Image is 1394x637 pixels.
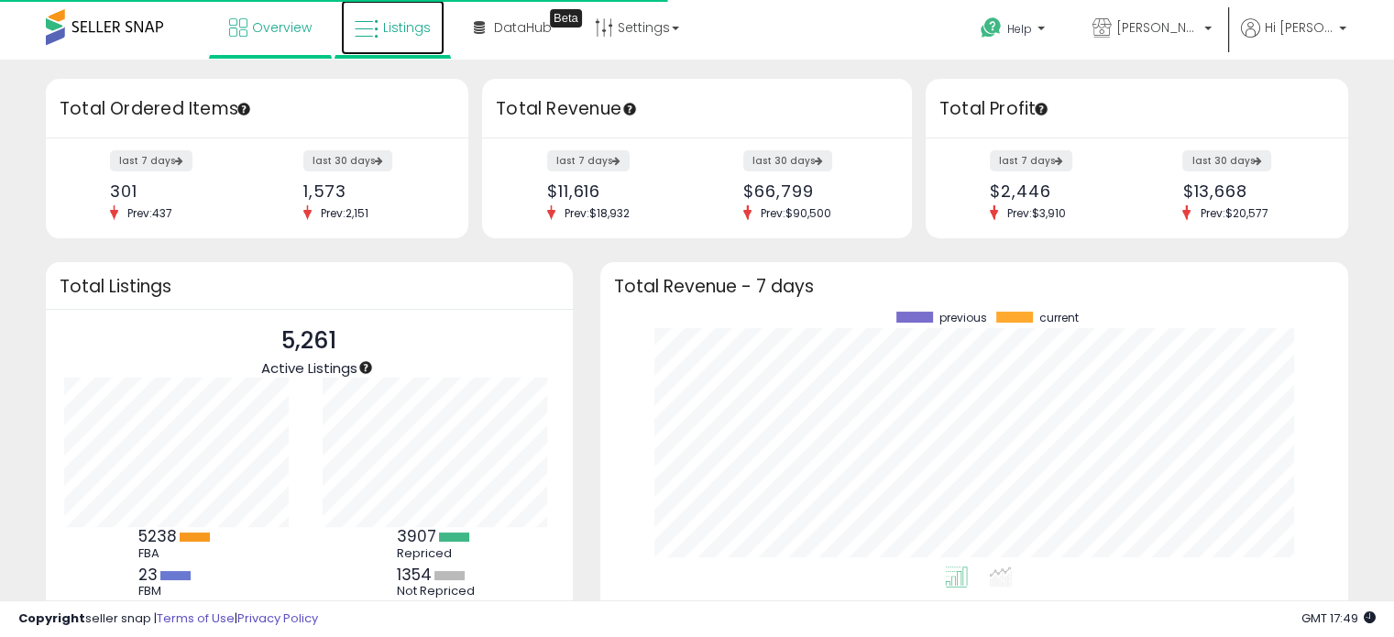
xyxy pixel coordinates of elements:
div: Tooltip anchor [236,101,252,117]
i: Get Help [980,16,1003,39]
div: $2,446 [990,181,1123,201]
span: Listings [383,18,431,37]
span: Overview [252,18,312,37]
a: Hi [PERSON_NAME] [1241,18,1346,60]
span: Active Listings [261,358,357,378]
b: 23 [138,564,158,586]
h3: Total Revenue - 7 days [614,280,1334,293]
span: previous [939,312,987,324]
div: FBA [138,546,221,561]
div: $11,616 [547,181,684,201]
div: Tooltip anchor [1033,101,1049,117]
span: Prev: 437 [118,205,181,221]
label: last 7 days [110,150,192,171]
div: $13,668 [1182,181,1315,201]
div: $66,799 [743,181,880,201]
span: [PERSON_NAME] LLC [1116,18,1199,37]
h3: Total Revenue [496,96,898,122]
span: Prev: $90,500 [752,205,840,221]
span: Help [1007,21,1032,37]
span: Hi [PERSON_NAME] [1265,18,1334,37]
label: last 30 days [1182,150,1271,171]
b: 1354 [397,564,432,586]
div: 1,573 [303,181,436,201]
p: 5,261 [261,324,357,358]
label: last 7 days [547,150,630,171]
div: Tooltip anchor [621,101,638,117]
h3: Total Ordered Items [60,96,455,122]
div: Repriced [397,546,479,561]
label: last 30 days [303,150,392,171]
a: Terms of Use [157,610,235,627]
div: FBM [138,584,221,599]
strong: Copyright [18,610,85,627]
h3: Total Profit [939,96,1334,122]
b: 5238 [138,525,177,547]
b: 3907 [397,525,436,547]
div: Tooltip anchor [357,359,374,376]
span: 2025-10-12 17:49 GMT [1301,610,1376,627]
label: last 30 days [743,150,832,171]
a: Help [966,3,1063,60]
span: current [1039,312,1079,324]
div: seller snap | | [18,610,318,628]
span: Prev: $3,910 [998,205,1075,221]
div: Tooltip anchor [550,9,582,27]
span: Prev: 2,151 [312,205,378,221]
span: Prev: $20,577 [1191,205,1277,221]
span: DataHub [494,18,552,37]
div: 301 [110,181,243,201]
label: last 7 days [990,150,1072,171]
a: Privacy Policy [237,610,318,627]
div: Not Repriced [397,584,479,599]
span: Prev: $18,932 [555,205,639,221]
h3: Total Listings [60,280,559,293]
